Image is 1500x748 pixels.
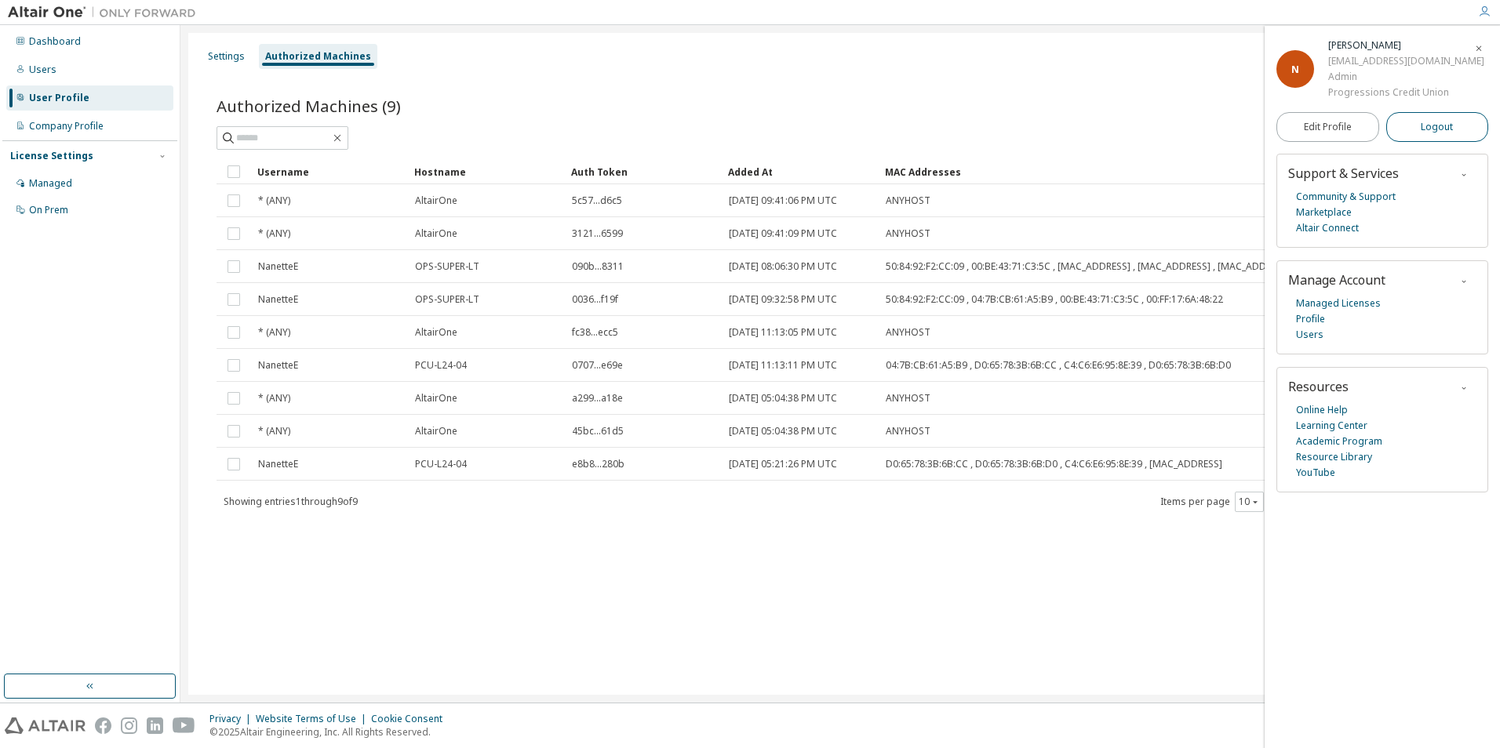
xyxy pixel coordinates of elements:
div: Cookie Consent [371,713,452,725]
span: 0707...e69e [572,359,623,372]
div: MAC Addresses [885,159,1299,184]
span: * (ANY) [258,392,290,405]
span: 50:84:92:F2:CC:09 , 00:BE:43:71:C3:5C , [MAC_ADDRESS] , [MAC_ADDRESS] , [MAC_ADDRESS] [886,260,1291,273]
div: [EMAIL_ADDRESS][DOMAIN_NAME] [1328,53,1484,69]
a: Community & Support [1296,189,1396,205]
a: Learning Center [1296,418,1367,434]
img: Altair One [8,5,204,20]
span: e8b8...280b [572,458,624,470]
img: youtube.svg [173,717,195,734]
span: Edit Profile [1304,121,1352,133]
div: User Profile [29,92,89,104]
span: PCU-L24-04 [415,458,467,470]
span: a299...a18e [572,392,623,405]
a: Online Help [1296,402,1348,418]
span: NanetteE [258,260,298,273]
span: 3121...6599 [572,227,623,240]
img: altair_logo.svg [5,717,86,734]
span: ANYHOST [886,194,930,207]
div: Nanette Edgett-Janssen [1328,38,1484,53]
div: Progressions Credit Union [1328,85,1484,100]
span: NanetteE [258,359,298,372]
span: [DATE] 09:41:06 PM UTC [729,194,837,207]
span: D0:65:78:3B:6B:CC , D0:65:78:3B:6B:D0 , C4:C6:E6:95:8E:39 , [MAC_ADDRESS] [886,458,1222,470]
img: instagram.svg [121,717,137,734]
span: [DATE] 08:06:30 PM UTC [729,260,837,273]
span: AltairOne [415,392,457,405]
div: On Prem [29,204,68,216]
p: © 2025 Altair Engineering, Inc. All Rights Reserved. [209,725,452,739]
span: [DATE] 05:04:38 PM UTC [729,425,837,438]
span: 50:84:92:F2:CC:09 , 04:7B:CB:61:A5:B9 , 00:BE:43:71:C3:5C , 00:FF:17:6A:48:22 [886,293,1223,306]
span: ANYHOST [886,392,930,405]
span: 5c57...d6c5 [572,194,622,207]
span: 45bc...61d5 [572,425,624,438]
div: Auth Token [571,159,715,184]
div: License Settings [10,150,93,162]
span: 090b...8311 [572,260,624,273]
div: Users [29,64,56,76]
a: Resource Library [1296,449,1372,465]
span: * (ANY) [258,194,290,207]
img: facebook.svg [95,717,111,734]
span: [DATE] 09:32:58 PM UTC [729,293,837,306]
span: * (ANY) [258,227,290,240]
div: Website Terms of Use [256,713,371,725]
button: 10 [1239,496,1260,508]
span: Authorized Machines (9) [217,95,401,117]
span: N [1291,63,1299,76]
span: 0036...f19f [572,293,618,306]
span: ANYHOST [886,425,930,438]
span: Logout [1421,119,1453,135]
div: Dashboard [29,35,81,48]
span: Support & Services [1288,165,1399,182]
span: * (ANY) [258,425,290,438]
span: * (ANY) [258,326,290,339]
div: Admin [1328,69,1484,85]
span: AltairOne [415,425,457,438]
div: Privacy [209,713,256,725]
span: ANYHOST [886,227,930,240]
a: Users [1296,327,1323,343]
span: Resources [1288,378,1349,395]
span: fc38...ecc5 [572,326,618,339]
span: AltairOne [415,227,457,240]
span: ANYHOST [886,326,930,339]
span: 04:7B:CB:61:A5:B9 , D0:65:78:3B:6B:CC , C4:C6:E6:95:8E:39 , D0:65:78:3B:6B:D0 [886,359,1231,372]
span: PCU-L24-04 [415,359,467,372]
a: Profile [1296,311,1325,327]
div: Added At [728,159,872,184]
span: Items per page [1160,492,1264,512]
span: AltairOne [415,326,457,339]
div: Authorized Machines [265,50,371,63]
span: Manage Account [1288,271,1385,289]
span: [DATE] 11:13:05 PM UTC [729,326,837,339]
span: [DATE] 09:41:09 PM UTC [729,227,837,240]
div: Hostname [414,159,559,184]
span: OPS-SUPER-LT [415,260,479,273]
span: [DATE] 05:04:38 PM UTC [729,392,837,405]
span: Showing entries 1 through 9 of 9 [224,495,358,508]
a: Edit Profile [1276,112,1379,142]
span: NanetteE [258,293,298,306]
a: Managed Licenses [1296,296,1381,311]
a: Altair Connect [1296,220,1359,236]
div: Managed [29,177,72,190]
span: AltairOne [415,194,457,207]
span: NanetteE [258,458,298,470]
a: YouTube [1296,465,1335,481]
div: Settings [208,50,245,63]
span: [DATE] 05:21:26 PM UTC [729,458,837,470]
a: Marketplace [1296,205,1352,220]
span: [DATE] 11:13:11 PM UTC [729,359,837,372]
img: linkedin.svg [147,717,163,734]
span: OPS-SUPER-LT [415,293,479,306]
div: Username [257,159,402,184]
button: Logout [1386,112,1489,142]
div: Company Profile [29,120,104,133]
a: Academic Program [1296,434,1382,449]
